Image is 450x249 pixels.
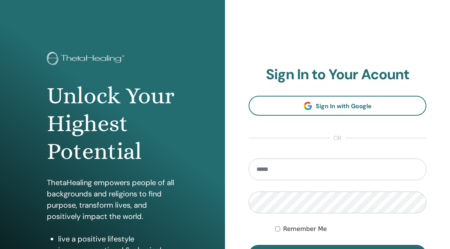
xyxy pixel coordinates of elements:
[249,66,426,83] h2: Sign In to Your Acount
[283,225,327,234] label: Remember Me
[58,233,178,244] li: live a positive lifestyle
[47,177,178,222] p: ThetaHealing empowers people of all backgrounds and religions to find purpose, transform lives, a...
[275,225,426,234] div: Keep me authenticated indefinitely or until I manually logout
[249,96,426,116] a: Sign In with Google
[47,82,178,166] h1: Unlock Your Highest Potential
[316,102,372,110] span: Sign In with Google
[330,134,345,143] span: or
